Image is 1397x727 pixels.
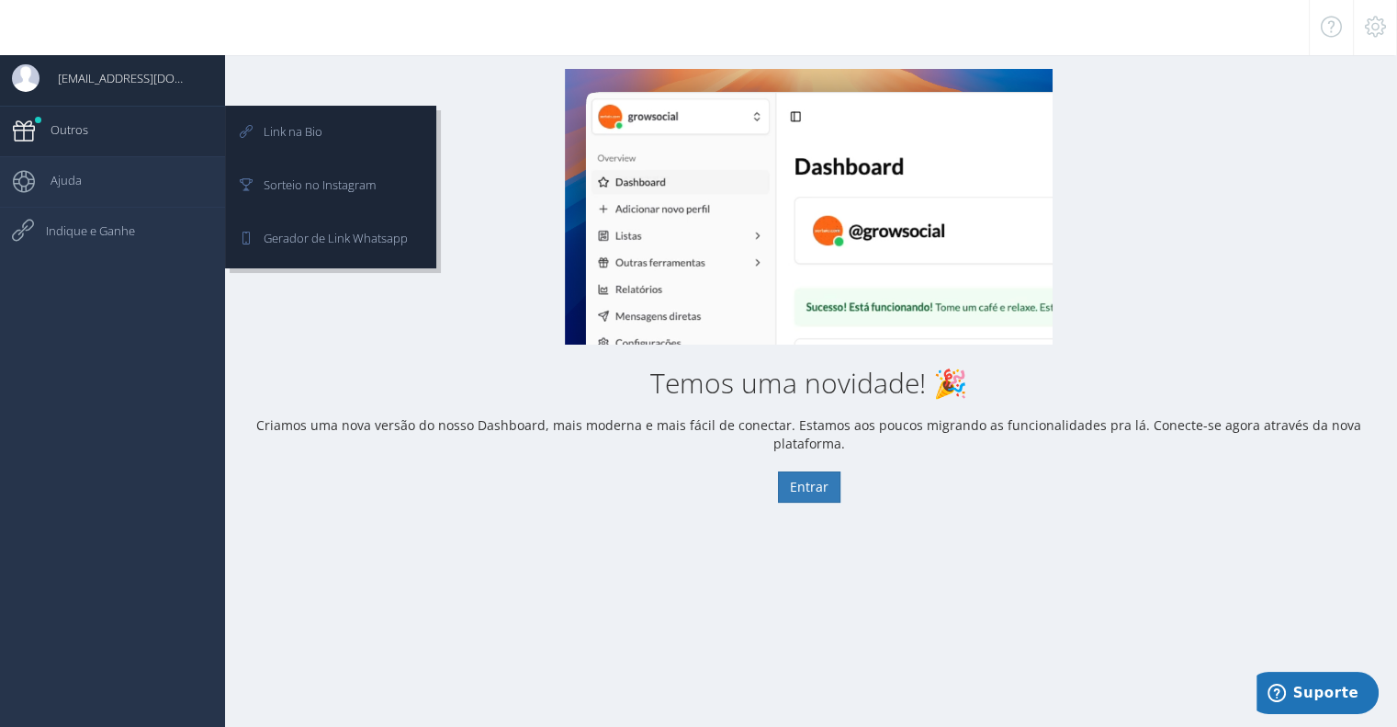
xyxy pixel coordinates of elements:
[228,215,434,266] a: Gerador de Link Whatsapp
[12,64,39,92] img: User Image
[245,108,322,154] span: Link na Bio
[228,108,434,159] a: Link na Bio
[778,471,840,503] button: Entrar
[32,107,88,153] span: Outros
[245,215,408,261] span: Gerador de Link Whatsapp
[32,157,82,203] span: Ajuda
[228,162,434,212] a: Sorteio no Instagram
[39,55,191,101] span: [EMAIL_ADDRESS][DOMAIN_NAME]
[1256,672,1379,718] iframe: Abre um widget para que você possa encontrar mais informações
[220,368,1397,398] h2: Temos uma novidade! 🎉
[220,416,1397,453] p: Criamos uma nova versão do nosso Dashboard, mais moderna e mais fácil de conectar. Estamos aos po...
[565,69,1052,345] img: New Dashboard
[245,162,376,208] span: Sorteio no Instagram
[28,208,135,254] span: Indique e Ganhe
